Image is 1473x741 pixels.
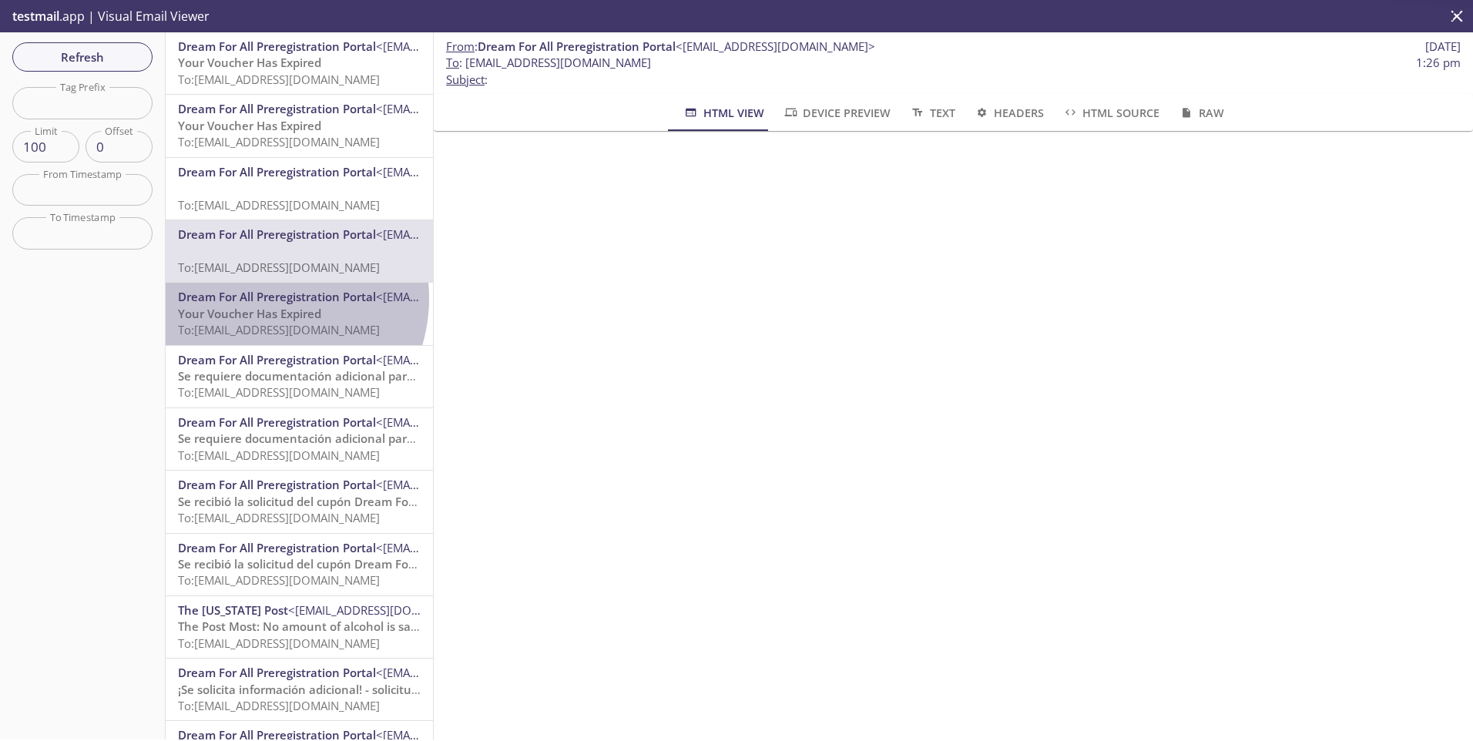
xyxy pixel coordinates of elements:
span: The [US_STATE] Post [178,602,288,618]
span: To: [EMAIL_ADDRESS][DOMAIN_NAME] [178,698,380,713]
div: Dream For All Preregistration Portal<[EMAIL_ADDRESS][DOMAIN_NAME]>To:[EMAIL_ADDRESS][DOMAIN_NAME] [166,158,433,220]
span: HTML Source [1062,103,1159,122]
span: [DATE] [1425,39,1461,55]
div: Dream For All Preregistration Portal<[EMAIL_ADDRESS][DOMAIN_NAME]>Your Voucher Has ExpiredTo:[EMA... [166,32,433,94]
span: Se requiere documentación adicional para su solicitud del cupón [178,368,537,384]
span: Dream For All Preregistration Portal [178,477,376,492]
span: ¡Se solicita información adicional! - solicitud de CalHFA [178,682,478,697]
span: <[EMAIL_ADDRESS][DOMAIN_NAME]> [376,414,575,430]
span: Dream For All Preregistration Portal [178,164,376,179]
div: Dream For All Preregistration Portal<[EMAIL_ADDRESS][DOMAIN_NAME]>Your Voucher Has ExpiredTo:[EMA... [166,95,433,156]
span: Text [909,103,955,122]
span: Dream For All Preregistration Portal [178,226,376,242]
span: Refresh [25,47,140,67]
span: To: [EMAIL_ADDRESS][DOMAIN_NAME] [178,197,380,213]
span: To: [EMAIL_ADDRESS][DOMAIN_NAME] [178,572,380,588]
span: HTML View [683,103,763,122]
span: From [446,39,475,54]
span: Dream For All Preregistration Portal [178,665,376,680]
span: Headers [974,103,1044,122]
span: <[EMAIL_ADDRESS][DOMAIN_NAME]> [376,226,575,242]
span: Raw [1178,103,1223,122]
p: : [446,55,1461,88]
span: To: [EMAIL_ADDRESS][DOMAIN_NAME] [178,322,380,337]
span: Device Preview [783,103,891,122]
span: Your Voucher Has Expired [178,306,321,321]
div: Dream For All Preregistration Portal<[EMAIL_ADDRESS][DOMAIN_NAME]>Your Voucher Has ExpiredTo:[EMA... [166,283,433,344]
span: Dream For All Preregistration Portal [178,352,376,367]
span: Se recibió la solicitud del cupón Dream For All de la CalHFA. [DATE] [178,494,545,509]
span: To: [EMAIL_ADDRESS][DOMAIN_NAME] [178,260,380,275]
span: <[EMAIL_ADDRESS][DOMAIN_NAME]> [288,602,488,618]
span: To: [EMAIL_ADDRESS][DOMAIN_NAME] [178,72,380,87]
span: <[EMAIL_ADDRESS][DOMAIN_NAME]> [376,352,575,367]
span: Dream For All Preregistration Portal [178,39,376,54]
span: <[EMAIL_ADDRESS][DOMAIN_NAME]> [376,39,575,54]
span: To: [EMAIL_ADDRESS][DOMAIN_NAME] [178,635,380,651]
span: To: [EMAIL_ADDRESS][DOMAIN_NAME] [178,134,380,149]
span: <[EMAIL_ADDRESS][DOMAIN_NAME]> [376,101,575,116]
span: To: [EMAIL_ADDRESS][DOMAIN_NAME] [178,448,380,463]
span: Dream For All Preregistration Portal [178,540,376,555]
span: testmail [12,8,59,25]
span: To [446,55,459,70]
span: Dream For All Preregistration Portal [178,414,376,430]
div: Dream For All Preregistration Portal<[EMAIL_ADDRESS][DOMAIN_NAME]>To:[EMAIL_ADDRESS][DOMAIN_NAME] [166,220,433,282]
div: Dream For All Preregistration Portal<[EMAIL_ADDRESS][DOMAIN_NAME]>Se recibió la solicitud del cup... [166,534,433,595]
div: Dream For All Preregistration Portal<[EMAIL_ADDRESS][DOMAIN_NAME]>Se recibió la solicitud del cup... [166,471,433,532]
div: Dream For All Preregistration Portal<[EMAIL_ADDRESS][DOMAIN_NAME]>¡Se solicita información adicio... [166,659,433,720]
span: <[EMAIL_ADDRESS][DOMAIN_NAME]> [376,540,575,555]
span: <[EMAIL_ADDRESS][DOMAIN_NAME]> [376,289,575,304]
div: The [US_STATE] Post<[EMAIL_ADDRESS][DOMAIN_NAME]>The Post Most: No amount of alcohol is safe, at ... [166,596,433,658]
span: <[EMAIL_ADDRESS][DOMAIN_NAME]> [376,164,575,179]
span: To: [EMAIL_ADDRESS][DOMAIN_NAME] [178,510,380,525]
span: 1:26 pm [1416,55,1461,71]
div: Dream For All Preregistration Portal<[EMAIL_ADDRESS][DOMAIN_NAME]>Se requiere documentación adici... [166,346,433,407]
span: : [446,39,875,55]
span: Dream For All Preregistration Portal [178,101,376,116]
span: The Post Most: No amount of alcohol is safe, at least for dementia risk [178,619,568,634]
span: <[EMAIL_ADDRESS][DOMAIN_NAME]> [376,477,575,492]
span: Dream For All Preregistration Portal [478,39,676,54]
button: Refresh [12,42,153,72]
span: <[EMAIL_ADDRESS][DOMAIN_NAME]> [676,39,875,54]
span: To: [EMAIL_ADDRESS][DOMAIN_NAME] [178,384,380,400]
span: <[EMAIL_ADDRESS][DOMAIN_NAME]> [376,665,575,680]
span: Dream For All Preregistration Portal [178,289,376,304]
span: Your Voucher Has Expired [178,55,321,70]
span: : [EMAIL_ADDRESS][DOMAIN_NAME] [446,55,651,71]
span: Subject [446,72,485,87]
span: Se requiere documentación adicional para su solicitud del cupón [178,431,537,446]
span: Your Voucher Has Expired [178,118,321,133]
span: Se recibió la solicitud del cupón Dream For All de la CalHFA. [DATE] [178,556,545,572]
div: Dream For All Preregistration Portal<[EMAIL_ADDRESS][DOMAIN_NAME]>Se requiere documentación adici... [166,408,433,470]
